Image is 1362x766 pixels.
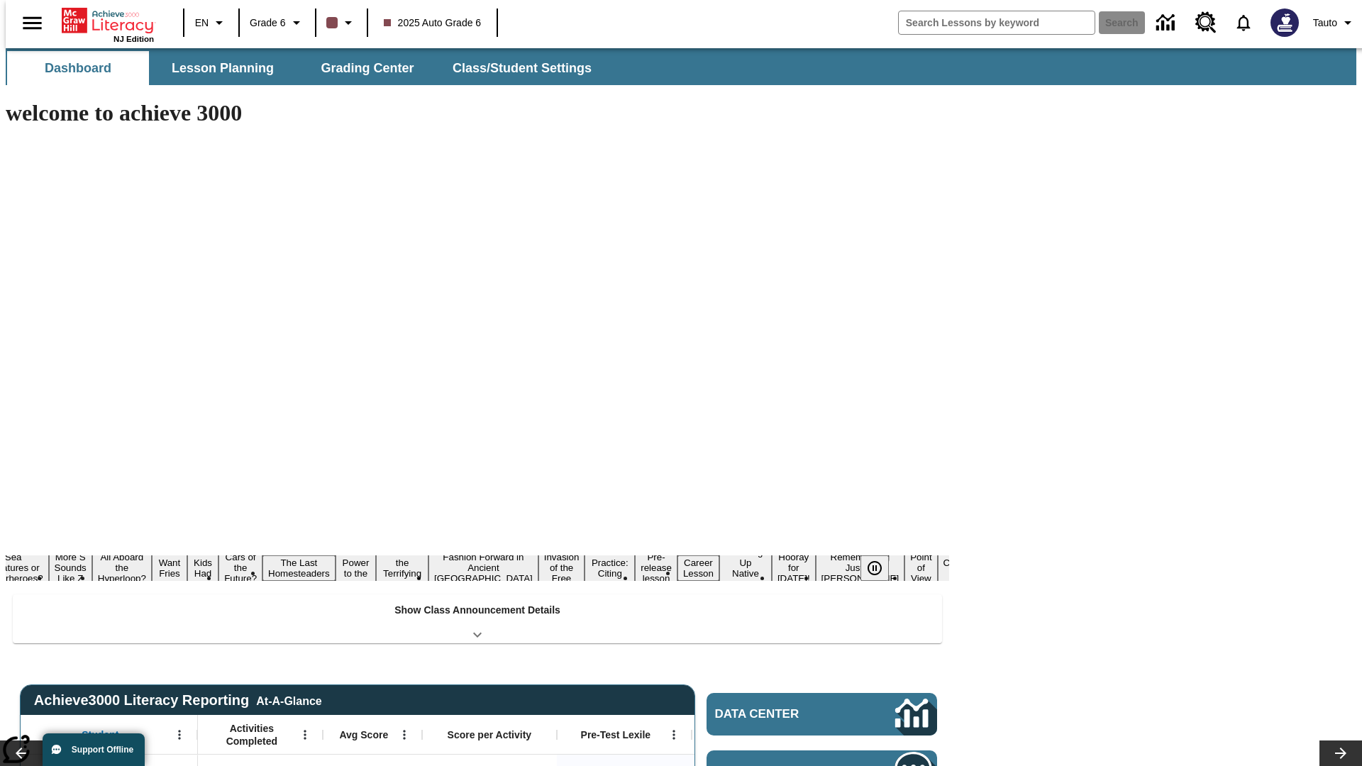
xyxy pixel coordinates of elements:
button: Slide 4 Do You Want Fries With That? [152,534,187,602]
button: Lesson carousel, Next [1319,740,1362,766]
button: Open Menu [394,724,415,745]
div: SubNavbar [6,48,1356,85]
button: Open Menu [294,724,316,745]
p: Show Class Announcement Details [394,603,560,618]
span: Activities Completed [205,722,299,748]
button: Dashboard [7,51,149,85]
div: At-A-Glance [256,692,321,708]
button: Slide 9 Attack of the Terrifying Tomatoes [376,545,428,592]
span: Support Offline [72,745,133,755]
button: Open side menu [11,2,53,44]
button: Slide 16 Hooray for Constitution Day! [772,550,816,586]
span: Grading Center [321,60,414,77]
button: Slide 17 Remembering Justice O'Connor [816,550,905,586]
button: Language: EN, Select a language [189,10,234,35]
button: Slide 2 More S Sounds Like Z [49,550,92,586]
button: Pause [860,555,889,581]
button: Slide 3 All Aboard the Hyperloop? [92,550,152,586]
button: Slide 8 Solar Power to the People [336,545,377,592]
span: Avg Score [339,728,388,741]
div: SubNavbar [6,51,604,85]
span: Pre-Test Lexile [581,728,651,741]
button: Slide 14 Career Lesson [677,555,719,581]
button: Select a new avatar [1262,4,1307,41]
button: Class color is dark brown. Change class color [321,10,362,35]
button: Slide 12 Mixed Practice: Citing Evidence [585,545,635,592]
div: Show Class Announcement Details [13,594,942,643]
button: Slide 15 Cooking Up Native Traditions [719,545,772,592]
h1: welcome to achieve 3000 [6,100,949,126]
button: Slide 18 Point of View [904,550,937,586]
span: Lesson Planning [172,60,274,77]
button: Slide 10 Fashion Forward in Ancient Rome [428,550,538,586]
img: Avatar [1270,9,1299,37]
button: Slide 13 Pre-release lesson [635,550,677,586]
button: Slide 19 The Constitution's Balancing Act [938,545,1006,592]
button: Slide 6 Cars of the Future? [218,550,262,586]
a: Data Center [1148,4,1187,43]
span: Achieve3000 Literacy Reporting [34,692,322,709]
span: 2025 Auto Grade 6 [384,16,482,30]
button: Grade: Grade 6, Select a grade [244,10,311,35]
span: Tauto [1313,16,1337,30]
button: Open Menu [663,724,685,745]
a: Data Center [707,693,937,736]
span: Dashboard [45,60,111,77]
button: Open Menu [169,724,190,745]
span: EN [195,16,209,30]
div: Home [62,5,154,43]
button: Profile/Settings [1307,10,1362,35]
span: Student [82,728,118,741]
a: Resource Center, Will open in new tab [1187,4,1225,42]
a: Home [62,6,154,35]
span: Data Center [715,707,848,721]
button: Support Offline [43,733,145,766]
span: Class/Student Settings [453,60,592,77]
span: Score per Activity [448,728,532,741]
button: Lesson Planning [152,51,294,85]
input: search field [899,11,1095,34]
span: Grade 6 [250,16,286,30]
button: Slide 7 The Last Homesteaders [262,555,336,581]
button: Class/Student Settings [441,51,603,85]
button: Slide 11 The Invasion of the Free CD [538,539,585,596]
a: Notifications [1225,4,1262,41]
button: Grading Center [297,51,438,85]
button: Slide 5 Dirty Jobs Kids Had To Do [187,534,218,602]
span: NJ Edition [113,35,154,43]
div: Pause [860,555,903,581]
